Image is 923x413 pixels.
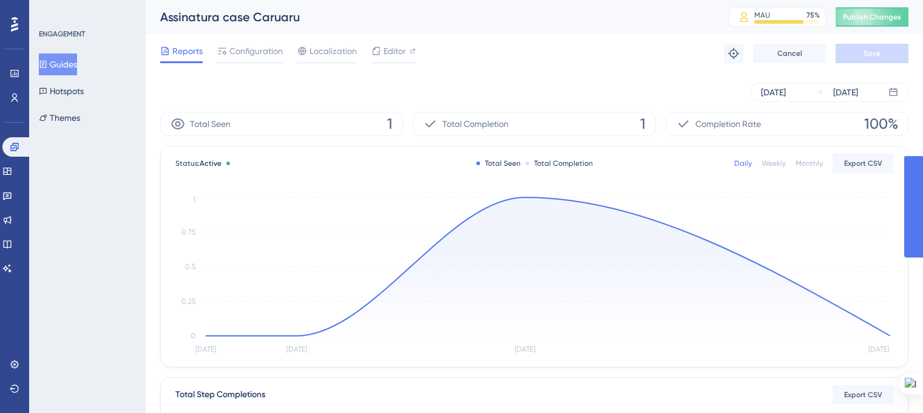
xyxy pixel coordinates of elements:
span: Editor [384,44,406,58]
div: MAU [754,10,770,20]
span: Save [864,49,881,58]
span: Publish Changes [843,12,901,22]
button: Guides [39,53,77,75]
div: Assinatura case Caruaru [160,9,698,26]
div: Monthly [796,159,823,168]
div: [DATE] [761,85,786,100]
span: Active [200,159,221,168]
tspan: 0.5 [185,262,195,271]
button: Publish Changes [836,7,908,27]
tspan: [DATE] [286,345,307,353]
button: Save [836,44,908,63]
span: Configuration [229,44,283,58]
tspan: 0.25 [181,297,195,305]
span: Status: [175,159,221,168]
div: [DATE] [833,85,858,100]
tspan: 0.75 [181,228,195,236]
span: Export CSV [844,159,882,168]
div: 75 % [806,10,820,20]
button: Export CSV [833,154,893,173]
div: ENGAGEMENT [39,29,85,39]
div: Total Seen [476,159,521,168]
tspan: [DATE] [195,345,216,353]
span: Total Seen [190,117,231,131]
tspan: [DATE] [868,345,889,353]
span: 1 [640,114,646,134]
div: Daily [734,159,752,168]
tspan: [DATE] [515,345,535,353]
span: Reports [172,44,203,58]
span: Export CSV [844,390,882,400]
div: Total Completion [526,159,593,168]
div: Total Step Completions [175,387,265,402]
button: Hotspots [39,80,84,102]
span: 100% [864,114,898,134]
button: Themes [39,107,80,129]
span: Localization [309,44,357,58]
tspan: 0 [191,332,195,340]
span: Total Completion [442,117,509,131]
button: Export CSV [833,385,893,404]
iframe: UserGuiding AI Assistant Launcher [872,365,908,401]
button: Cancel [753,44,826,63]
span: 1 [387,114,393,134]
span: Completion Rate [695,117,761,131]
tspan: 1 [193,196,195,204]
span: Cancel [777,49,802,58]
div: Weekly [762,159,786,168]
